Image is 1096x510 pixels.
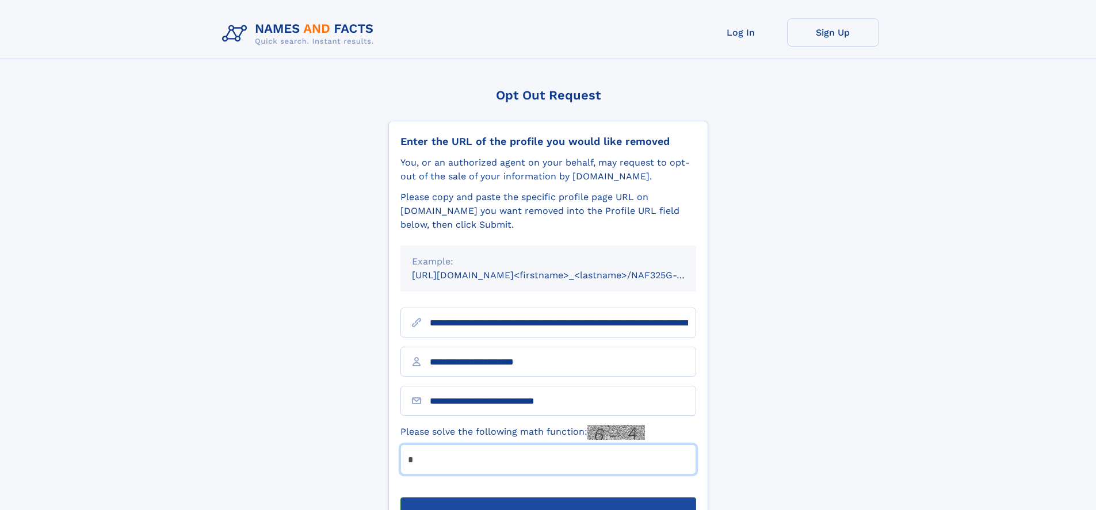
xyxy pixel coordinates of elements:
div: You, or an authorized agent on your behalf, may request to opt-out of the sale of your informatio... [400,156,696,183]
div: Opt Out Request [388,88,708,102]
label: Please solve the following math function: [400,425,645,440]
div: Example: [412,255,685,269]
div: Please copy and paste the specific profile page URL on [DOMAIN_NAME] you want removed into the Pr... [400,190,696,232]
a: Log In [695,18,787,47]
div: Enter the URL of the profile you would like removed [400,135,696,148]
small: [URL][DOMAIN_NAME]<firstname>_<lastname>/NAF325G-xxxxxxxx [412,270,718,281]
a: Sign Up [787,18,879,47]
img: Logo Names and Facts [217,18,383,49]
